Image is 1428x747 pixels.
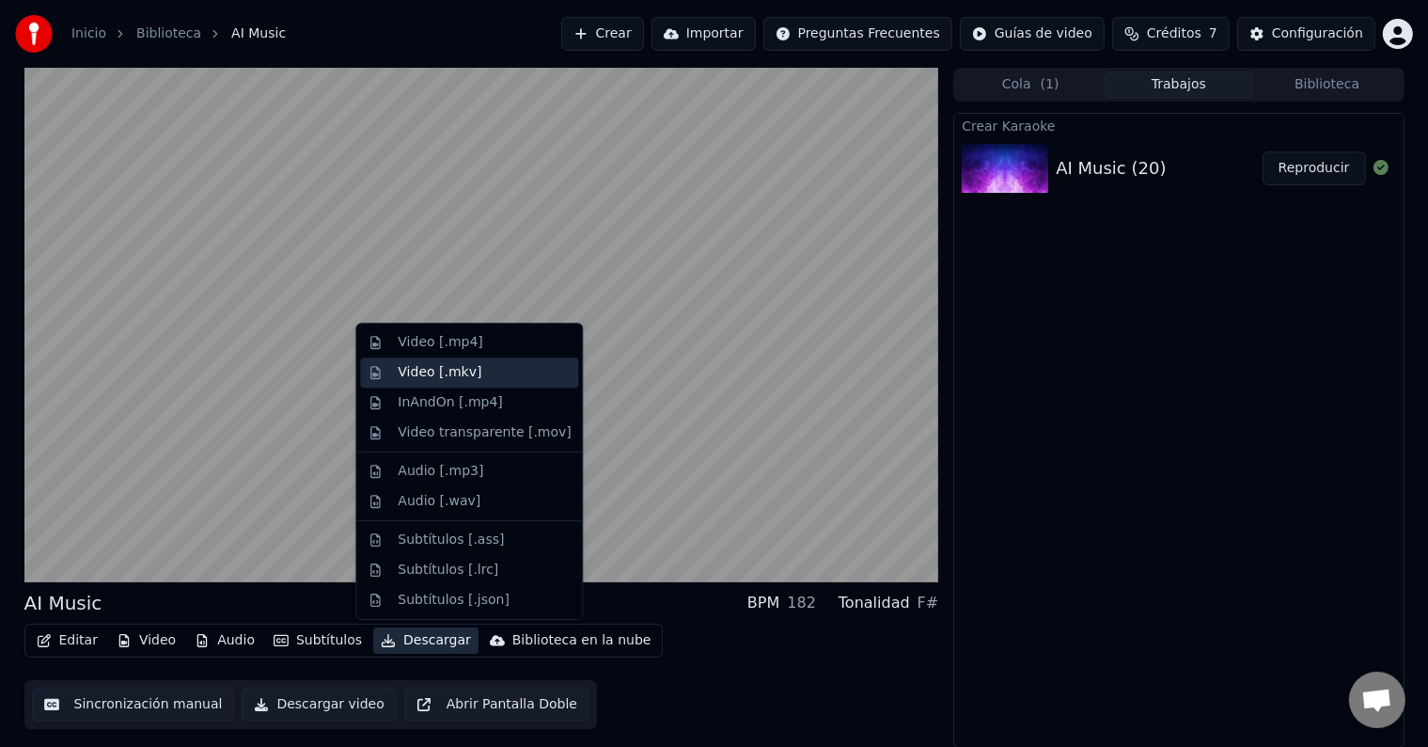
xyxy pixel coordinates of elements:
[918,592,939,614] div: F#
[398,591,510,610] div: Subtítulos [.json]
[373,628,479,654] button: Descargar
[398,531,504,549] div: Subtítulos [.ass]
[187,628,262,654] button: Audio
[109,628,183,654] button: Video
[1056,155,1166,182] div: AI Music (20)
[747,592,779,614] div: BPM
[787,592,816,614] div: 182
[398,561,498,580] div: Subtítulos [.lrc]
[956,72,1105,99] button: Cola
[266,628,369,654] button: Subtítulos
[651,17,756,51] button: Importar
[29,628,105,654] button: Editar
[561,17,644,51] button: Crear
[231,24,286,43] span: AI Music
[136,24,201,43] a: Biblioteca
[398,492,480,511] div: Audio [.wav]
[960,17,1105,51] button: Guías de video
[1263,151,1366,185] button: Reproducir
[398,462,483,481] div: Audio [.mp3]
[398,393,503,412] div: InAndOn [.mp4]
[1272,24,1363,43] div: Configuración
[398,363,481,382] div: Video [.mkv]
[1253,72,1402,99] button: Biblioteca
[512,631,651,650] div: Biblioteca en la nube
[71,24,106,43] a: Inicio
[398,423,571,442] div: Video transparente [.mov]
[1105,72,1253,99] button: Trabajos
[1209,24,1217,43] span: 7
[24,590,102,616] div: AI Music
[763,17,952,51] button: Preguntas Frecuentes
[1147,24,1201,43] span: Créditos
[404,688,589,722] button: Abrir Pantalla Doble
[1041,75,1059,94] span: ( 1 )
[1112,17,1230,51] button: Créditos7
[242,688,396,722] button: Descargar video
[398,333,482,352] div: Video [.mp4]
[1349,672,1405,728] a: Chat abierto
[1237,17,1375,51] button: Configuración
[32,688,235,722] button: Sincronización manual
[71,24,286,43] nav: breadcrumb
[15,15,53,53] img: youka
[839,592,910,614] div: Tonalidad
[954,114,1403,136] div: Crear Karaoke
